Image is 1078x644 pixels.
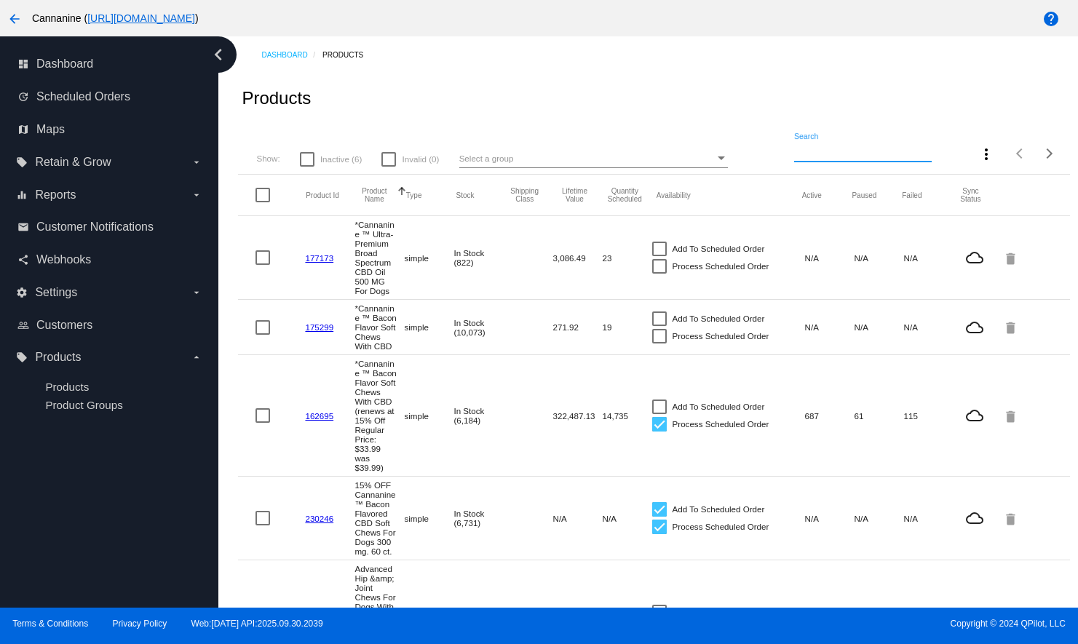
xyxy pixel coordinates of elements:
a: Privacy Policy [113,619,167,629]
i: people_outline [17,319,29,331]
mat-cell: N/A [805,319,855,335]
mat-cell: N/A [904,319,954,335]
i: local_offer [16,156,28,168]
mat-cell: 14,735 [603,408,652,424]
mat-icon: cloud_queue [954,319,996,336]
mat-cell: simple [404,408,453,424]
span: Select a group [459,154,514,163]
span: Add To Scheduled Order [673,398,765,416]
i: arrow_drop_down [191,156,202,168]
button: Change sorting for TotalQuantityScheduledActive [802,191,822,199]
i: dashboard [17,58,29,70]
i: update [17,91,29,103]
span: Copyright © 2024 QPilot, LLC [552,619,1066,629]
mat-cell: N/A [855,319,904,335]
span: Products [35,351,81,364]
span: Retain & Grow [35,156,111,169]
a: Terms & Conditions [12,619,88,629]
button: Previous page [1006,139,1035,168]
button: Change sorting for LifetimeValue [556,187,593,203]
i: local_offer [16,351,28,363]
mat-cell: *Cannanine ™ Ultra-Premium Broad Spectrum CBD Oil 500 MG For Dogs [354,216,404,299]
a: 177173 [305,253,333,263]
span: Maps [36,123,65,136]
i: email [17,221,29,233]
input: Search [794,146,932,157]
i: map [17,124,29,135]
a: Dashboard [261,44,322,66]
a: dashboard Dashboard [17,52,202,76]
span: Customers [36,319,92,332]
mat-cell: N/A [904,510,954,527]
button: Change sorting for ProductType [406,191,422,199]
a: Product Groups [45,399,122,411]
span: Show: [256,154,280,163]
mat-cell: N/A [553,510,603,527]
i: equalizer [16,189,28,201]
mat-cell: simple [404,319,453,335]
mat-cell: N/A [603,510,652,527]
mat-icon: more_vert [978,146,995,163]
i: arrow_drop_down [191,287,202,298]
span: Settings [35,286,77,299]
mat-cell: In Stock (10,073) [453,314,503,341]
mat-cell: N/A [855,250,904,266]
a: update Scheduled Orders [17,85,202,108]
span: Process Scheduled Order [673,416,769,433]
button: Change sorting for TotalQuantityFailed [902,191,922,199]
a: people_outline Customers [17,314,202,337]
mat-cell: *Cannanine ™ Bacon Flavor Soft Chews With CBD [354,300,404,354]
mat-icon: cloud_queue [954,509,996,527]
span: Process Scheduled Order [673,518,769,536]
a: map Maps [17,118,202,141]
span: Add To Scheduled Order [673,310,765,327]
a: share Webhooks [17,248,202,271]
span: Invalid (0) [402,151,439,168]
a: 162695 [305,411,333,421]
mat-cell: N/A [805,250,855,266]
span: Dashboard [36,57,93,71]
mat-cell: 15% OFF Cannanine™ Bacon Flavored CBD Soft Chews For Dogs 300 mg. 60 ct. [354,477,404,560]
mat-icon: delete [1003,247,1020,269]
a: Products [45,381,89,393]
a: 175299 [305,322,333,332]
button: Change sorting for ShippingClass [506,187,543,203]
i: chevron_left [207,43,230,66]
mat-icon: delete [1003,507,1020,530]
mat-cell: 19 [603,319,652,335]
mat-icon: cloud_queue [954,407,996,424]
a: Products [322,44,376,66]
i: settings [16,287,28,298]
a: email Customer Notifications [17,215,202,239]
button: Change sorting for ValidationErrorCode [952,187,989,203]
mat-icon: arrow_back [6,10,23,28]
mat-cell: 687 [805,408,855,424]
span: Add To Scheduled Order [673,240,765,258]
mat-header-cell: Availability [657,191,802,199]
span: Inactive (6) [320,151,362,168]
mat-icon: delete [1003,405,1020,427]
mat-cell: 322,487.13 [553,408,603,424]
mat-cell: In Stock (822) [453,245,503,271]
mat-cell: 3,086.49 [553,250,603,266]
mat-cell: 61 [855,408,904,424]
mat-select: Select a group [459,150,728,168]
span: Cannanine ( ) [32,12,199,24]
span: Add To Scheduled Order [673,603,765,621]
span: Reports [35,188,76,202]
mat-cell: 271.92 [553,319,603,335]
span: Process Scheduled Order [673,327,769,345]
mat-cell: N/A [805,510,855,527]
button: Change sorting for TotalQuantityScheduledPaused [852,191,876,199]
mat-cell: *Cannanine ™ Bacon Flavor Soft Chews With CBD (renews at 15% Off Regular Price: $33.99 was $39.99) [354,355,404,476]
span: Customer Notifications [36,220,154,234]
i: share [17,254,29,266]
span: Process Scheduled Order [673,258,769,275]
mat-cell: N/A [855,510,904,527]
button: Change sorting for ProductName [356,187,393,203]
mat-cell: 115 [904,408,954,424]
mat-icon: delete [1003,316,1020,338]
h2: Products [242,88,311,108]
